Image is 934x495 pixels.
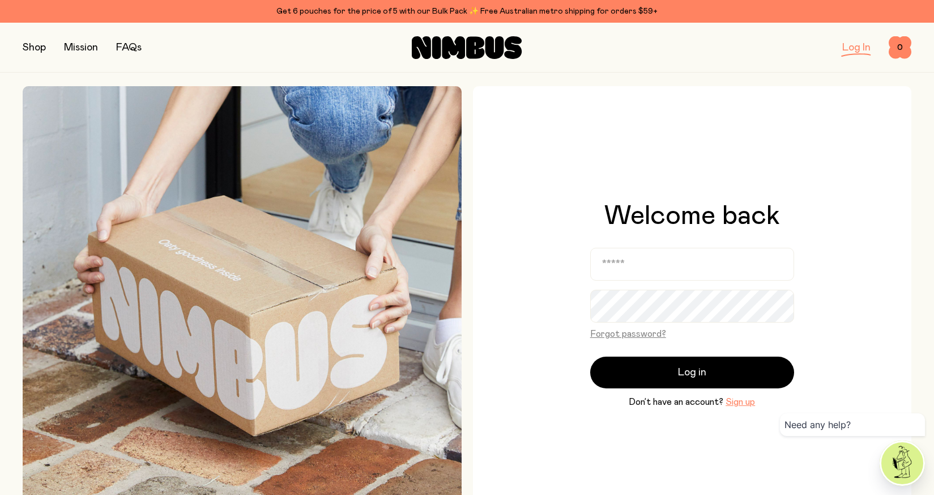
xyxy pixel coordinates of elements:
button: Sign up [726,395,755,409]
div: Get 6 pouches for the price of 5 with our Bulk Pack ✨ Free Australian metro shipping for orders $59+ [23,5,911,18]
span: Log in [678,365,706,380]
img: agent [881,442,923,484]
h1: Welcome back [604,202,780,230]
span: Don’t have an account? [629,395,723,409]
a: Log In [842,43,871,53]
a: Mission [64,43,98,53]
button: Forgot password? [590,327,666,341]
div: Need any help? [780,413,925,436]
button: 0 [889,36,911,59]
a: FAQs [116,43,142,53]
button: Log in [590,357,794,388]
